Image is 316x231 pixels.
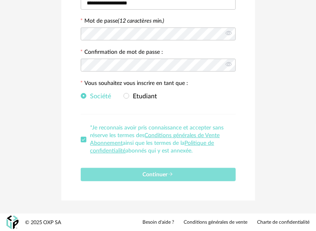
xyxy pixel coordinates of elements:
a: Conditions générales de vente [184,219,247,226]
label: Confirmation de mot de passe : [81,49,163,57]
span: Continuer [143,172,174,178]
a: Charte de confidentialité [257,219,310,226]
a: Conditions générales de Vente Abonnement [90,133,220,146]
img: OXP [6,216,19,230]
span: Etudiant [129,93,157,100]
label: Vous souhaitez vous inscrire en tant que : [81,81,188,88]
a: Politique de confidentialité [90,140,214,154]
button: Continuer [81,168,236,181]
label: Mot de passe [85,18,165,24]
a: Besoin d'aide ? [142,219,174,226]
div: © 2025 OXP SA [25,219,61,226]
i: (12 caractères min.) [118,18,165,24]
span: Société [86,93,111,100]
span: *Je reconnais avoir pris connaissance et accepter sans réserve les termes des ainsi que les terme... [90,125,224,154]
